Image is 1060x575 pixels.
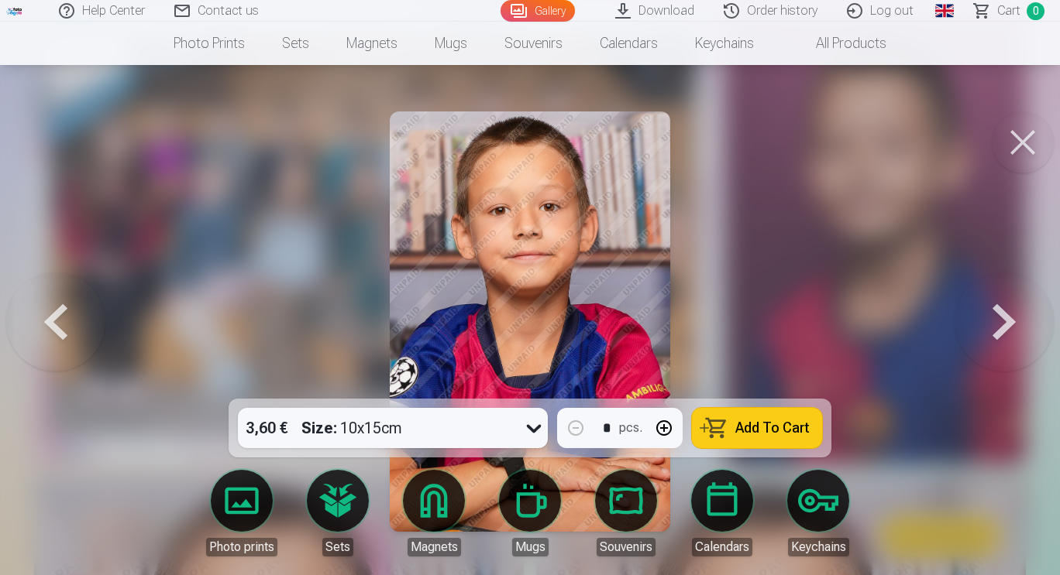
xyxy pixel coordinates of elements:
a: Sets [263,22,328,65]
a: Mugs [487,470,573,556]
a: Sets [294,470,381,556]
div: Mugs [512,538,549,556]
a: Keychains [676,22,773,65]
a: Photo prints [198,470,285,556]
img: /fa1 [6,6,23,15]
a: Magnets [328,22,416,65]
div: 10x15cm [301,408,402,448]
a: Mugs [416,22,486,65]
a: Calendars [679,470,766,556]
strong: Size : [301,417,337,439]
div: Magnets [408,538,461,556]
a: Magnets [391,470,477,556]
div: Keychains [788,538,849,556]
span: Сart [997,2,1020,20]
a: Photo prints [155,22,263,65]
a: Calendars [581,22,676,65]
a: Souvenirs [486,22,581,65]
div: Photo prints [206,538,277,556]
a: Keychains [775,470,862,556]
span: Add To Cart [735,421,810,435]
div: Calendars [692,538,752,556]
button: Add To Cart [692,408,822,448]
span: 0 [1027,2,1045,20]
a: Souvenirs [583,470,669,556]
a: All products [773,22,905,65]
div: pcs. [619,419,642,437]
div: Sets [322,538,353,556]
div: Souvenirs [597,538,656,556]
div: 3,60 € [238,408,295,448]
